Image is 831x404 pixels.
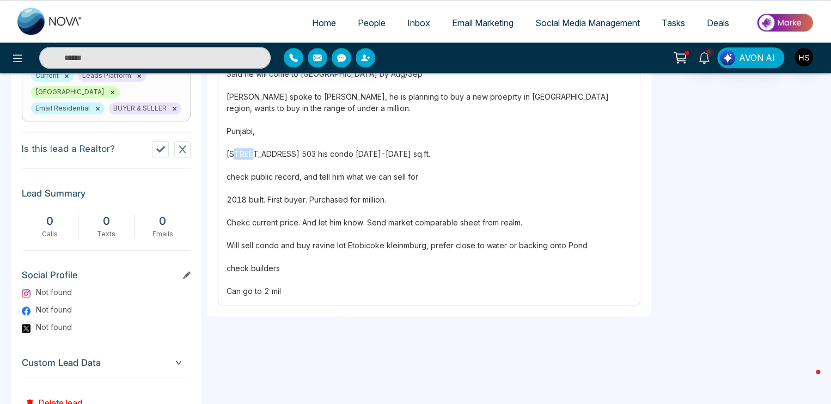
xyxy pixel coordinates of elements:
[22,356,191,370] span: Custom Lead Data
[22,188,191,204] h3: Lead Summary
[36,304,72,315] span: Not found
[22,324,30,333] img: Twitter Logo
[441,13,524,33] a: Email Marketing
[535,17,640,28] span: Social Media Management
[22,270,191,286] h3: Social Profile
[137,71,142,81] button: ×
[662,17,685,28] span: Tasks
[31,102,105,114] span: Email Residential
[704,47,714,57] span: 8
[140,229,185,239] div: Emails
[746,10,824,35] img: Market-place.gif
[78,70,146,82] span: Leads Platform
[140,213,185,229] div: 0
[17,8,83,35] img: Nova CRM Logo
[396,13,441,33] a: Inbox
[84,229,129,239] div: Texts
[110,87,115,97] button: ×
[31,86,119,98] span: [GEOGRAPHIC_DATA]
[172,103,177,113] button: ×
[22,307,30,315] img: Facebook Logo
[84,213,129,229] div: 0
[36,321,72,333] span: Not found
[795,48,813,66] img: User Avatar
[22,289,30,298] img: Instagram Logo
[64,71,69,81] button: ×
[347,13,396,33] a: People
[27,213,72,229] div: 0
[31,70,74,82] span: Current
[452,17,514,28] span: Email Marketing
[301,13,347,33] a: Home
[358,17,386,28] span: People
[794,367,820,393] iframe: Intercom live chat
[22,142,115,156] p: Is this lead a Realtor?
[524,13,651,33] a: Social Media Management
[720,50,735,65] img: Lead Flow
[312,17,336,28] span: Home
[175,359,182,366] span: down
[407,17,430,28] span: Inbox
[27,229,72,239] div: Calls
[717,47,784,68] button: AVON AI
[36,286,72,298] span: Not found
[95,103,100,113] button: ×
[109,102,181,114] span: BUYER & SELLER
[227,22,632,297] div: [STREET_ADDRESS][GEOGRAPHIC_DATA] The Residences at The [PERSON_NAME] Said he will come to [GEOGR...
[691,47,717,66] a: 8
[739,51,775,64] span: AVON AI
[696,13,740,33] a: Deals
[651,13,696,33] a: Tasks
[707,17,729,28] span: Deals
